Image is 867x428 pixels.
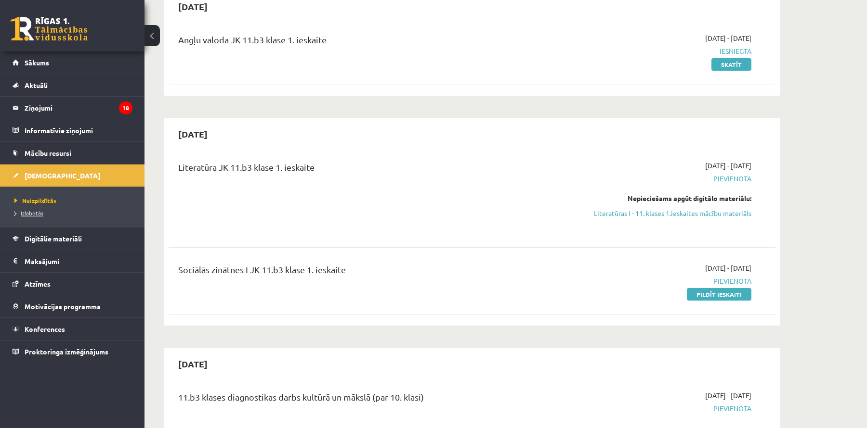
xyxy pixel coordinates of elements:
[570,174,751,184] span: Pievienota
[169,352,217,375] h2: [DATE]
[705,161,751,171] span: [DATE] - [DATE]
[119,101,132,114] i: 18
[25,81,48,89] span: Aktuāli
[705,263,751,273] span: [DATE] - [DATE]
[178,161,555,178] div: Literatūra JK 11.b3 klase 1. ieskaite
[25,347,108,356] span: Proktoringa izmēģinājums
[570,403,751,414] span: Pievienota
[25,325,65,333] span: Konferences
[25,171,100,180] span: [DEMOGRAPHIC_DATA]
[13,74,132,96] a: Aktuāli
[178,390,555,408] div: 11.b3 klases diagnostikas darbs kultūrā un mākslā (par 10. klasi)
[13,273,132,295] a: Atzīmes
[14,196,135,205] a: Neizpildītās
[169,123,217,145] h2: [DATE]
[25,119,132,141] legend: Informatīvie ziņojumi
[25,149,71,157] span: Mācību resursi
[570,46,751,56] span: Iesniegta
[570,208,751,218] a: Literatūras I - 11. klases 1.ieskaites mācību materiāls
[570,193,751,203] div: Nepieciešams apgūt digitālo materiālu:
[570,276,751,286] span: Pievienota
[13,51,132,74] a: Sākums
[25,234,82,243] span: Digitālie materiāli
[25,97,132,119] legend: Ziņojumi
[25,279,51,288] span: Atzīmes
[687,288,751,301] a: Pildīt ieskaiti
[13,318,132,340] a: Konferences
[705,390,751,401] span: [DATE] - [DATE]
[13,142,132,164] a: Mācību resursi
[25,250,132,272] legend: Maksājumi
[178,263,555,281] div: Sociālās zinātnes I JK 11.b3 klase 1. ieskaite
[14,209,135,217] a: Izlabotās
[13,295,132,317] a: Motivācijas programma
[13,164,132,187] a: [DEMOGRAPHIC_DATA]
[25,302,101,311] span: Motivācijas programma
[25,58,49,67] span: Sākums
[14,197,56,204] span: Neizpildītās
[13,97,132,119] a: Ziņojumi18
[711,58,751,71] a: Skatīt
[13,227,132,250] a: Digitālie materiāli
[178,33,555,51] div: Angļu valoda JK 11.b3 klase 1. ieskaite
[13,119,132,141] a: Informatīvie ziņojumi
[705,33,751,43] span: [DATE] - [DATE]
[11,17,88,41] a: Rīgas 1. Tālmācības vidusskola
[14,209,43,217] span: Izlabotās
[13,340,132,363] a: Proktoringa izmēģinājums
[13,250,132,272] a: Maksājumi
